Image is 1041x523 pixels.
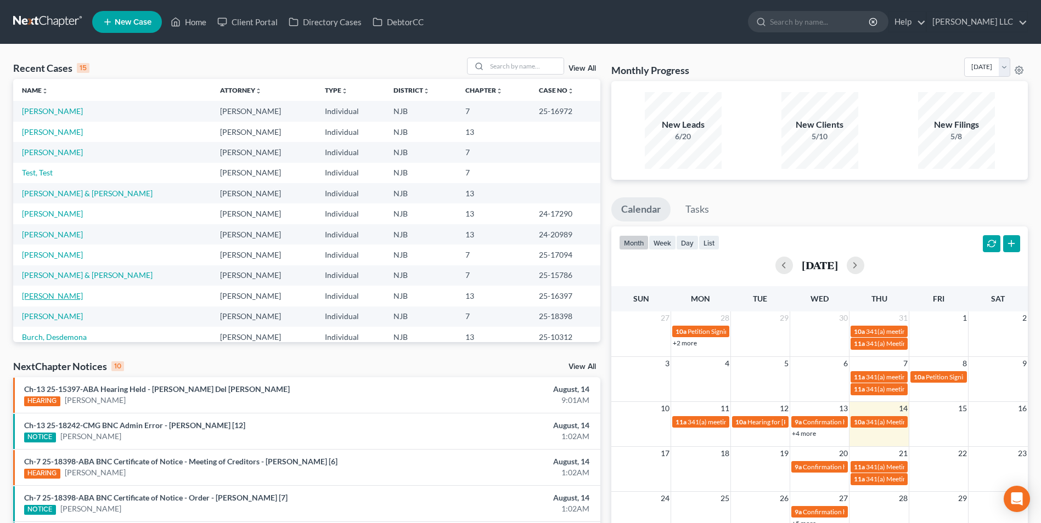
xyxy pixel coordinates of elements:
[898,311,909,325] span: 31
[569,65,596,72] a: View All
[316,265,385,286] td: Individual
[898,492,909,505] span: 28
[889,12,926,32] a: Help
[316,163,385,183] td: Individual
[854,327,865,336] span: 10a
[22,250,83,259] a: [PERSON_NAME]
[795,508,802,516] span: 9a
[211,265,316,286] td: [PERSON_NAME]
[325,86,348,94] a: Typeunfold_more
[645,131,722,142] div: 6/20
[645,118,722,131] div: New Leads
[530,306,600,327] td: 25-18398
[385,245,457,265] td: NJB
[961,357,968,370] span: 8
[1017,447,1028,460] span: 23
[854,475,865,483] span: 11a
[255,88,262,94] i: unfold_more
[779,402,790,415] span: 12
[838,311,849,325] span: 30
[567,88,574,94] i: unfold_more
[385,163,457,183] td: NJB
[385,101,457,121] td: NJB
[22,127,83,137] a: [PERSON_NAME]
[619,235,649,250] button: month
[991,294,1005,303] span: Sat
[24,457,337,466] a: Ch-7 25-18398-ABA BNC Certificate of Notice - Meeting of Creditors - [PERSON_NAME] [6]
[530,101,600,121] td: 25-16972
[42,88,48,94] i: unfold_more
[22,106,83,116] a: [PERSON_NAME]
[957,447,968,460] span: 22
[316,245,385,265] td: Individual
[838,402,849,415] span: 13
[866,418,972,426] span: 341(a) Meeting for [PERSON_NAME]
[530,265,600,286] td: 25-15786
[385,122,457,142] td: NJB
[1021,311,1028,325] span: 2
[211,306,316,327] td: [PERSON_NAME]
[65,467,126,478] a: [PERSON_NAME]
[316,224,385,245] td: Individual
[957,492,968,505] span: 29
[211,122,316,142] td: [PERSON_NAME]
[408,420,589,431] div: August, 14
[811,294,829,303] span: Wed
[385,142,457,162] td: NJB
[457,327,530,347] td: 13
[24,384,290,394] a: Ch-13 25-15397-ABA Hearing Held - [PERSON_NAME] Del [PERSON_NAME]
[918,131,995,142] div: 5/8
[866,327,972,336] span: 341(a) meeting for [PERSON_NAME]
[22,311,83,321] a: [PERSON_NAME]
[688,418,794,426] span: 341(a) meeting for [PERSON_NAME]
[724,357,730,370] span: 4
[316,327,385,347] td: Individual
[24,396,60,406] div: HEARING
[22,209,83,218] a: [PERSON_NAME]
[676,327,687,336] span: 10a
[22,86,48,94] a: Nameunfold_more
[676,197,719,221] a: Tasks
[530,327,600,347] td: 25-10312
[457,142,530,162] td: 7
[316,122,385,142] td: Individual
[854,463,865,471] span: 11a
[660,311,671,325] span: 27
[457,306,530,327] td: 7
[779,447,790,460] span: 19
[854,418,865,426] span: 10a
[211,183,316,203] td: [PERSON_NAME]
[842,357,849,370] span: 6
[530,224,600,245] td: 24-20989
[926,373,970,381] span: Petition Signing
[795,418,802,426] span: 9a
[385,183,457,203] td: NJB
[22,230,83,239] a: [PERSON_NAME]
[24,420,245,430] a: Ch-13 25-18242-CMG BNC Admin Error - [PERSON_NAME] [12]
[211,203,316,224] td: [PERSON_NAME]
[13,61,89,75] div: Recent Cases
[211,142,316,162] td: [PERSON_NAME]
[220,86,262,94] a: Attorneyunfold_more
[957,402,968,415] span: 15
[457,203,530,224] td: 13
[779,311,790,325] span: 29
[24,493,288,502] a: Ch-7 25-18398-ABA BNC Certificate of Notice - Order - [PERSON_NAME] [7]
[385,306,457,327] td: NJB
[211,327,316,347] td: [PERSON_NAME]
[539,86,574,94] a: Case Nounfold_more
[316,142,385,162] td: Individual
[385,327,457,347] td: NJB
[408,456,589,467] div: August, 14
[660,492,671,505] span: 24
[898,447,909,460] span: 21
[457,224,530,245] td: 13
[393,86,430,94] a: Districtunfold_more
[316,286,385,306] td: Individual
[747,418,833,426] span: Hearing for [PERSON_NAME]
[699,235,719,250] button: list
[316,203,385,224] td: Individual
[866,463,972,471] span: 341(a) Meeting for [PERSON_NAME]
[22,332,87,342] a: Burch, Desdemona
[408,503,589,514] div: 1:02AM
